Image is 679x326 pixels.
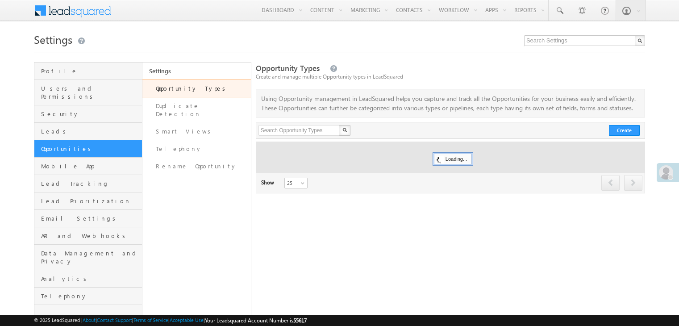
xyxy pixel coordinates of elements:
[41,145,140,153] span: Opportunities
[41,84,140,100] span: Users and Permissions
[133,317,168,323] a: Terms of Service
[285,179,308,187] span: 25
[41,197,140,205] span: Lead Prioritization
[256,73,645,81] div: Create and manage multiple Opportunity types in LeadSquared
[97,317,132,323] a: Contact Support
[41,275,140,283] span: Analytics
[170,317,204,323] a: Acceptable Use
[41,249,140,265] span: Data Management and Privacy
[142,123,250,140] a: Smart Views
[41,110,140,118] span: Security
[34,123,142,140] a: Leads
[34,210,142,227] a: Email Settings
[142,140,250,158] a: Telephony
[41,214,140,222] span: Email Settings
[434,154,472,164] div: Loading...
[34,32,72,46] span: Settings
[256,94,645,113] p: Using Opportunity management in LeadSquared helps you capture and track all the Opportunities for...
[34,158,142,175] a: Mobile App
[142,79,250,97] a: Opportunity Types
[142,63,250,79] a: Settings
[34,316,307,325] span: © 2025 LeadSquared | | | | |
[34,227,142,245] a: API and Webhooks
[261,179,277,187] div: Show
[142,97,250,123] a: Duplicate Detection
[34,175,142,192] a: Lead Tracking
[34,63,142,80] a: Profile
[293,317,307,324] span: 55617
[34,245,142,270] a: Data Management and Privacy
[83,317,96,323] a: About
[258,125,340,136] input: Search Opportunity Types
[34,105,142,123] a: Security
[524,35,645,46] input: Search Settings
[41,232,140,240] span: API and Webhooks
[205,317,307,324] span: Your Leadsquared Account Number is
[41,67,140,75] span: Profile
[34,288,142,305] a: Telephony
[34,140,142,158] a: Opportunities
[41,162,140,170] span: Mobile App
[609,125,640,136] button: Create
[34,270,142,288] a: Analytics
[41,127,140,135] span: Leads
[41,180,140,188] span: Lead Tracking
[34,80,142,105] a: Users and Permissions
[284,178,308,188] a: 25
[34,192,142,210] a: Lead Prioritization
[256,63,320,73] span: Opportunity Types
[41,292,140,300] span: Telephony
[342,128,347,132] img: Search
[142,158,250,175] a: Rename Opportunity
